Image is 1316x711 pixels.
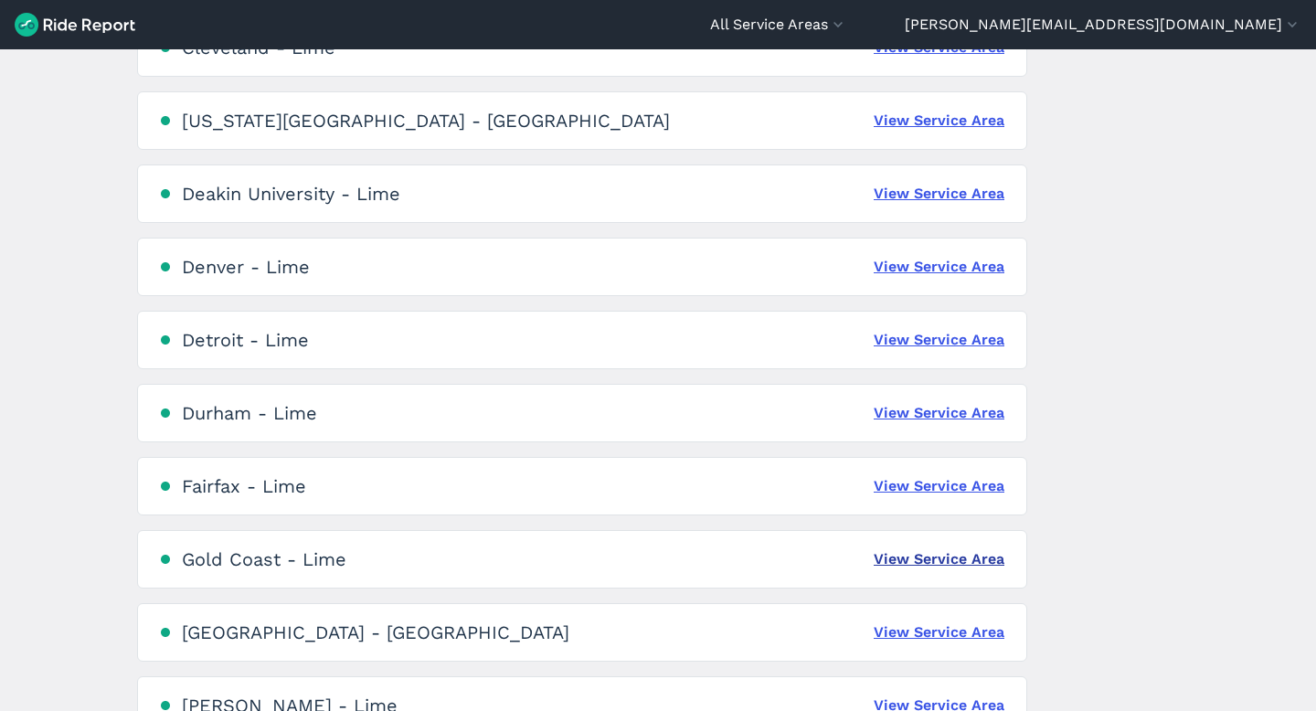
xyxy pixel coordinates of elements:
[874,402,1004,424] a: View Service Area
[182,256,310,278] div: Denver - Lime
[874,548,1004,570] a: View Service Area
[15,13,135,37] img: Ride Report
[874,256,1004,278] a: View Service Area
[874,329,1004,351] a: View Service Area
[182,329,309,351] div: Detroit - Lime
[182,621,569,643] div: [GEOGRAPHIC_DATA] - [GEOGRAPHIC_DATA]
[182,402,317,424] div: Durham - Lime
[182,110,670,132] div: [US_STATE][GEOGRAPHIC_DATA] - [GEOGRAPHIC_DATA]
[874,183,1004,205] a: View Service Area
[905,14,1301,36] button: [PERSON_NAME][EMAIL_ADDRESS][DOMAIN_NAME]
[874,621,1004,643] a: View Service Area
[182,475,306,497] div: Fairfax - Lime
[874,110,1004,132] a: View Service Area
[710,14,847,36] button: All Service Areas
[874,475,1004,497] a: View Service Area
[182,548,346,570] div: Gold Coast - Lime
[182,183,400,205] div: Deakin University - Lime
